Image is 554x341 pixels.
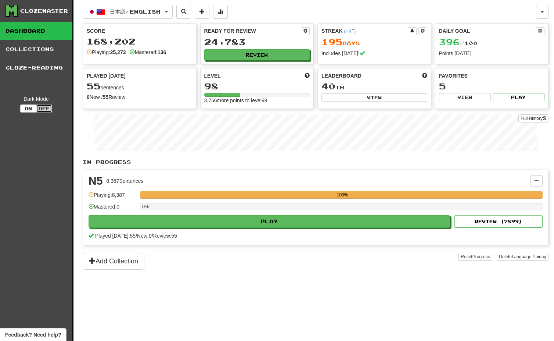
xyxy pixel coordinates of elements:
[89,191,136,203] div: Playing: 8,387
[176,5,191,19] button: Search sentences
[204,49,310,60] button: Review
[87,94,90,100] strong: 0
[204,38,310,47] div: 24,783
[103,94,109,100] strong: 55
[344,29,356,34] a: (HKT)
[439,50,545,57] div: Points [DATE]
[87,37,193,46] div: 168,202
[321,72,361,79] span: Leaderboard
[87,49,126,56] div: Playing:
[87,82,193,91] div: sentences
[87,93,193,101] div: New / Review
[204,82,310,91] div: 98
[458,253,492,261] button: ResetProgress
[110,8,161,15] span: 日本語 / English
[422,72,427,79] span: This week in points, UTC
[204,72,221,79] span: Level
[36,104,52,113] button: Off
[153,233,177,239] span: Review: 55
[321,82,427,91] div: th
[439,27,536,35] div: Daily Goal
[439,40,478,46] span: / 100
[439,82,545,91] div: 5
[518,114,548,122] a: Full History
[83,5,173,19] button: 日本語/English
[439,37,460,47] span: 396
[497,253,548,261] button: DeleteLanguage Pairing
[204,27,301,35] div: Ready for Review
[130,49,166,56] div: Mastered:
[321,37,342,47] span: 195
[142,191,543,199] div: 100%
[83,159,548,166] p: In Progress
[454,215,543,228] button: Review (7899)
[321,93,427,102] button: View
[439,93,491,101] button: View
[87,72,126,79] span: Played [DATE]
[83,253,144,270] button: Add Collection
[512,254,546,259] span: Language Pairing
[305,72,310,79] span: Score more points to level up
[20,7,68,15] div: Clozemaster
[472,254,490,259] span: Progress
[321,38,427,47] div: Day s
[136,233,137,239] span: /
[321,27,408,35] div: Streak
[106,177,143,185] div: 8,387 Sentences
[439,72,545,79] div: Favorites
[20,104,36,113] button: On
[321,50,427,57] div: Includes [DATE]!
[89,215,450,228] button: Play
[321,81,335,91] span: 40
[195,5,209,19] button: Add sentence to collection
[5,331,61,338] span: Open feedback widget
[110,49,126,55] strong: 25,273
[158,49,166,55] strong: 136
[6,95,67,103] div: Dark Mode
[137,233,152,239] span: New: 0
[89,203,136,215] div: Mastered: 0
[87,81,101,91] span: 55
[204,97,310,104] div: 3,756 more points to level 99
[95,233,136,239] span: Played [DATE]: 55
[493,93,544,101] button: Play
[87,27,193,35] div: Score
[152,233,153,239] span: /
[89,175,102,187] div: N5
[213,5,228,19] button: More stats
